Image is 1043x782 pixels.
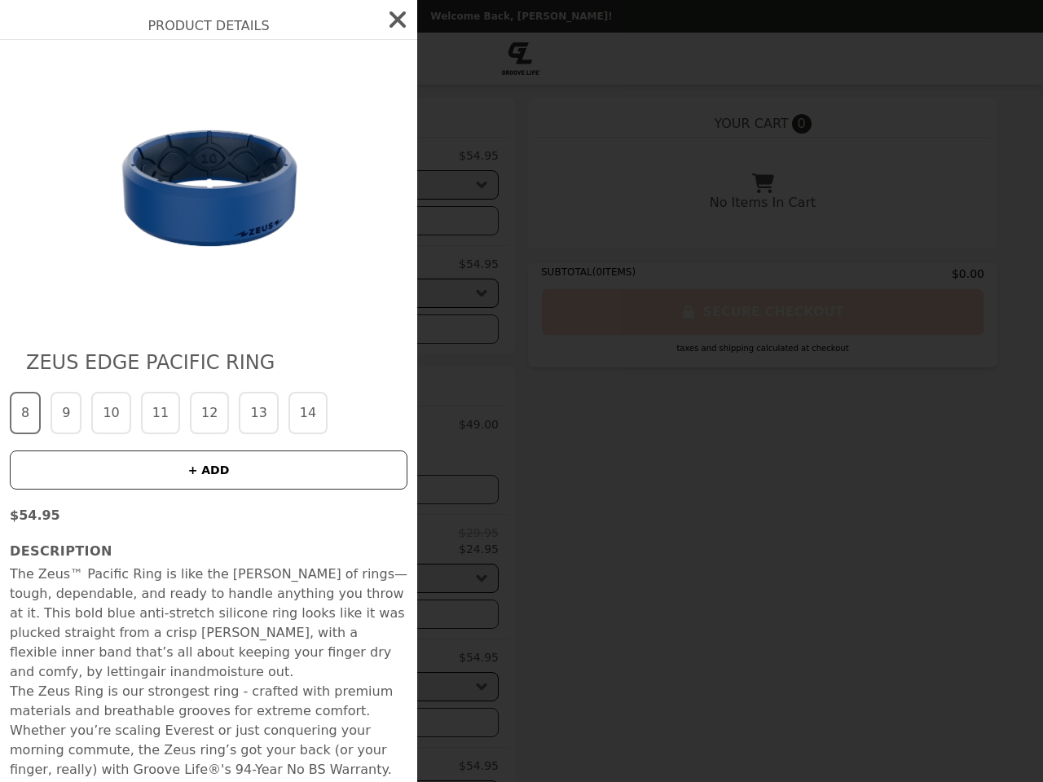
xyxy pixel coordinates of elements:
span: . [289,664,293,679]
button: 13 [239,392,278,434]
button: 9 [51,392,81,434]
p: $54.95 [10,506,407,525]
button: 11 [141,392,180,434]
span: The Zeus™ Pacific Ring is like the [PERSON_NAME] of rings—tough, dependable, and ready to handle ... [10,566,407,679]
span: air in [149,664,183,679]
button: 14 [288,392,328,434]
h3: Description [10,542,407,561]
span: moisture out [206,664,289,679]
span: and [182,664,206,679]
button: 8 [10,392,41,434]
h2: Zeus Edge Pacific Ring [26,349,391,376]
button: + ADD [10,450,407,490]
button: 10 [91,392,130,434]
button: 12 [190,392,229,434]
img: 8 [59,56,358,317]
span: The Zeus Ring is our strongest ring - crafted with premium materials and breathable grooves for e... [10,683,393,777]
